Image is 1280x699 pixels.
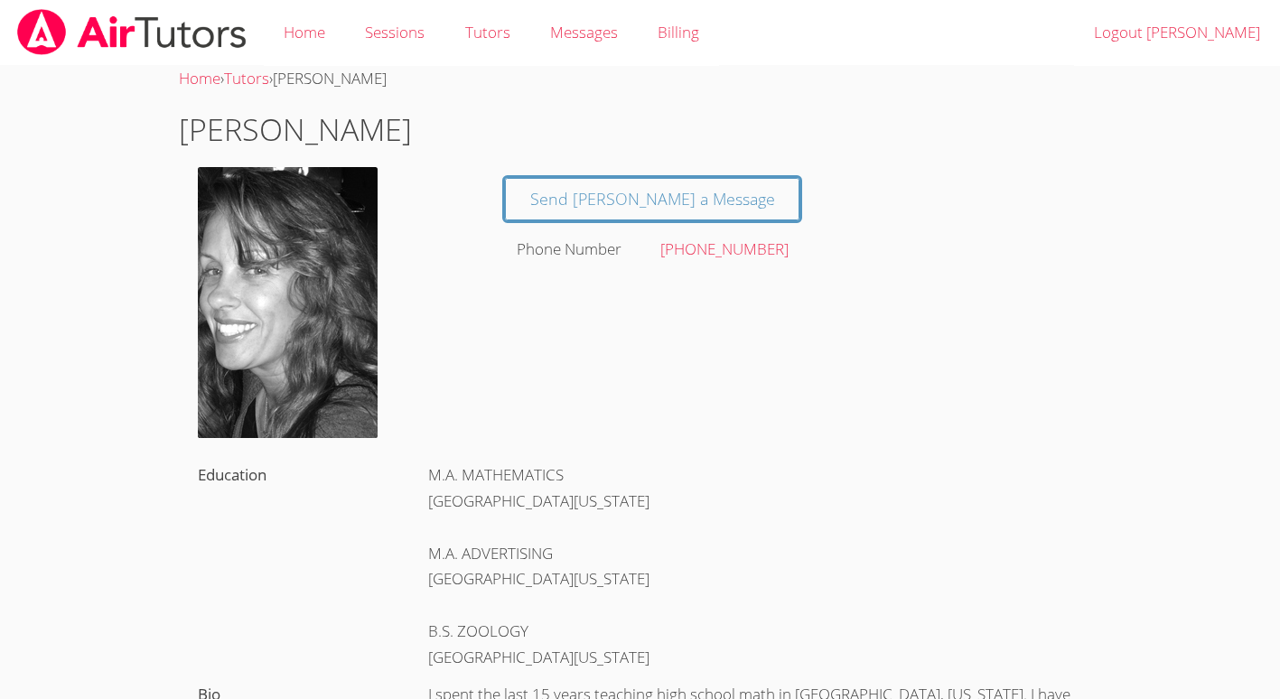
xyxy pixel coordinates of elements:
[505,178,800,220] a: Send [PERSON_NAME] a Message
[179,66,1100,92] div: › ›
[517,238,621,259] label: Phone Number
[198,167,378,438] img: Amy_Povondra_Headshot.jpg
[224,68,269,89] a: Tutors
[179,107,1100,153] h1: [PERSON_NAME]
[660,238,789,259] a: [PHONE_NUMBER]
[273,68,387,89] span: [PERSON_NAME]
[15,9,248,55] img: airtutors_banner-c4298cdbf04f3fff15de1276eac7730deb9818008684d7c2e4769d2f7ddbe033.png
[198,464,266,485] label: Education
[550,22,618,42] span: Messages
[179,68,220,89] a: Home
[409,457,1100,676] div: M.A. MATHEMATICS [GEOGRAPHIC_DATA][US_STATE] M.A. ADVERTISING [GEOGRAPHIC_DATA][US_STATE] B.S. ZO...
